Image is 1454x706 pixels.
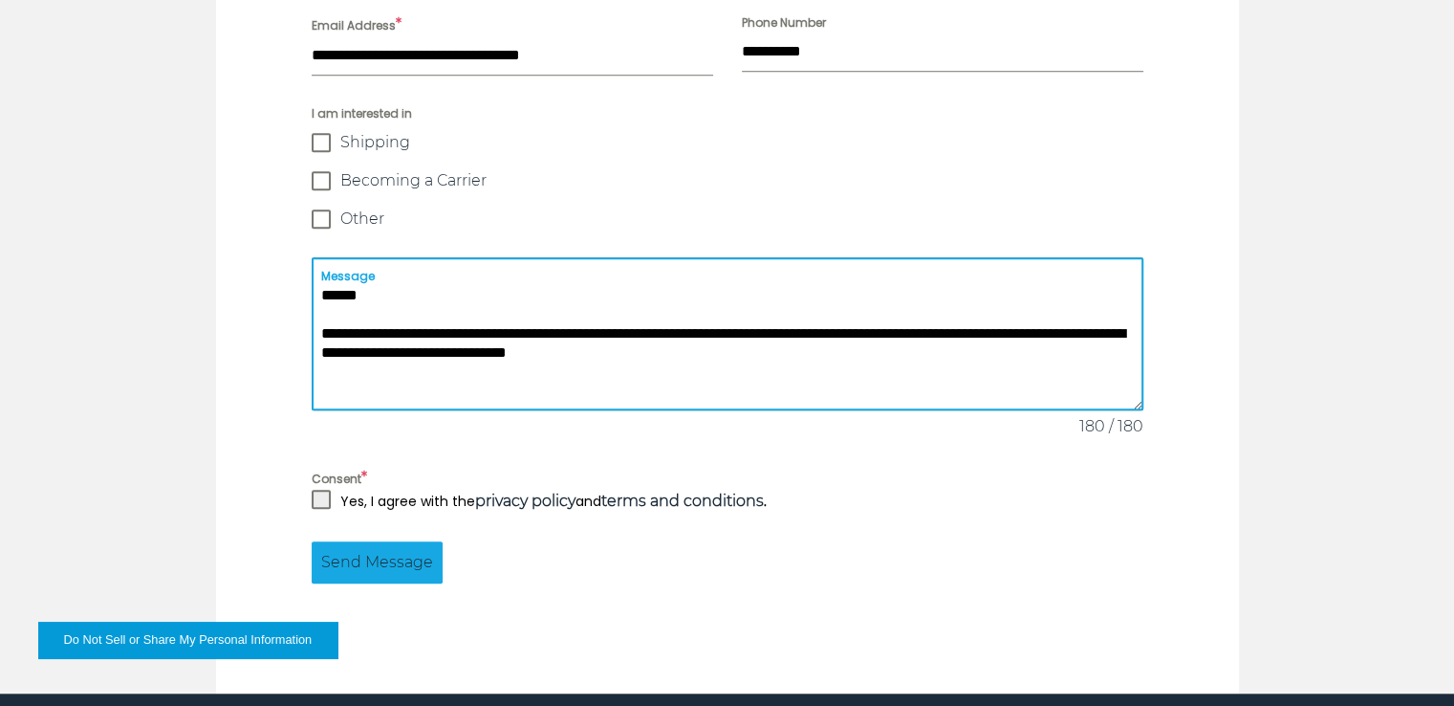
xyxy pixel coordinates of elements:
a: terms and conditions [601,492,764,510]
a: privacy policy [475,492,575,510]
strong: . [601,492,767,511]
p: Yes, I agree with the and [340,490,767,513]
label: Shipping [312,133,1143,152]
label: Consent [312,467,1143,490]
span: 180 / 180 [1079,415,1143,438]
button: Send Message [312,541,443,584]
button: Do Not Sell or Share My Personal Information [38,622,337,658]
label: Becoming a Carrier [312,171,1143,190]
span: Other [340,210,384,229]
span: I am interested in [312,104,1143,123]
span: Becoming a Carrier [340,171,487,190]
span: Shipping [340,133,410,152]
label: Other [312,210,1143,229]
span: Send Message [321,551,433,574]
